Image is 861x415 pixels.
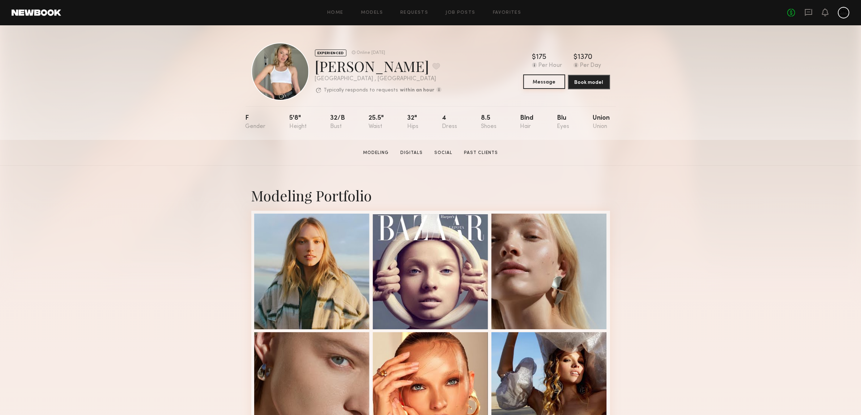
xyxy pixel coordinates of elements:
div: 32" [407,115,418,130]
div: 4 [442,115,457,130]
div: Per Hour [538,63,562,69]
a: Social [431,150,455,156]
a: Job Posts [446,10,476,15]
div: 8.5 [481,115,496,130]
button: Book model [568,75,610,89]
p: Typically responds to requests [324,88,398,93]
div: Blu [557,115,569,130]
a: Past Clients [461,150,501,156]
div: EXPERIENCED [315,50,346,56]
div: 175 [536,54,546,61]
div: Online [DATE] [357,51,385,55]
div: [PERSON_NAME] [315,56,442,76]
b: within an hour [400,88,435,93]
a: Modeling [360,150,392,156]
div: 1370 [577,54,592,61]
div: Per Day [580,63,601,69]
a: Requests [400,10,428,15]
div: [GEOGRAPHIC_DATA] , [GEOGRAPHIC_DATA] [315,76,442,82]
div: Union [593,115,610,130]
div: $ [532,54,536,61]
a: Digitals [397,150,426,156]
div: Blnd [520,115,533,130]
a: Home [327,10,344,15]
div: 5'8" [289,115,307,130]
button: Message [523,74,565,89]
div: 32/b [330,115,345,130]
div: 25.5" [368,115,384,130]
div: Modeling Portfolio [251,186,610,205]
a: Models [361,10,383,15]
a: Favorites [493,10,521,15]
div: F [246,115,266,130]
div: $ [574,54,577,61]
